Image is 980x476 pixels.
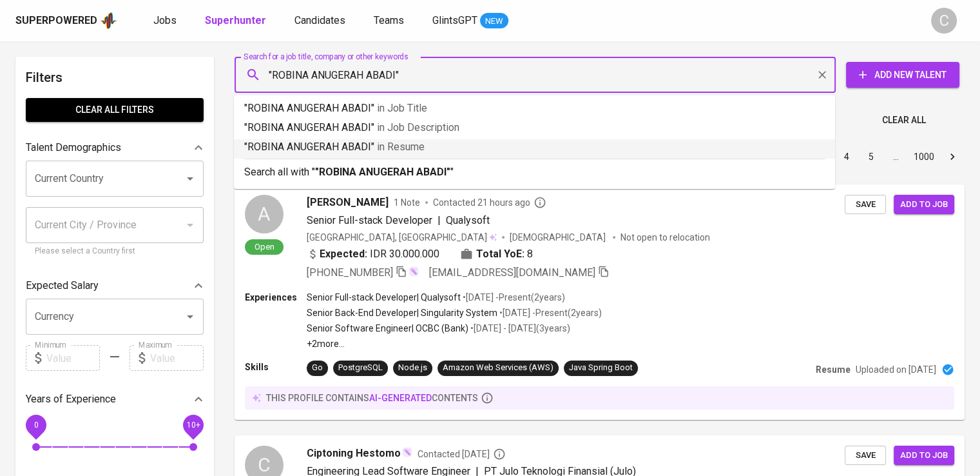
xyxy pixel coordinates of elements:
[408,266,419,277] img: magic_wand.svg
[249,241,280,252] span: Open
[377,102,427,114] span: in Job Title
[429,266,595,279] span: [EMAIL_ADDRESS][DOMAIN_NAME]
[307,266,393,279] span: [PHONE_NUMBER]
[846,62,959,88] button: Add New Talent
[186,421,200,430] span: 10+
[307,231,497,244] div: [GEOGRAPHIC_DATA], [GEOGRAPHIC_DATA]
[15,14,97,28] div: Superpowered
[894,446,954,466] button: Add to job
[418,448,506,461] span: Contacted [DATE]
[402,447,412,457] img: magic_wand.svg
[374,13,407,29] a: Teams
[235,184,965,420] a: AOpen[PERSON_NAME]1 NoteContacted 21 hours agoSenior Full-stack Developer|Qualysoft[GEOGRAPHIC_DA...
[307,306,497,319] p: Senior Back-End Developer | Singularity System
[338,362,383,374] div: PostgreSQL
[736,146,965,167] nav: pagination navigation
[245,195,283,233] div: A
[493,448,506,461] svg: By Batam recruiter
[527,246,533,262] span: 8
[205,14,266,26] b: Superhunter
[813,66,831,84] button: Clear
[244,139,825,155] p: "ROBINA ANUGERAH ABADI"
[845,446,886,466] button: Save
[307,195,389,210] span: [PERSON_NAME]
[497,306,602,319] p: • [DATE] - Present ( 2 years )
[910,146,938,167] button: Go to page 1000
[245,291,307,304] p: Experiences
[851,448,879,463] span: Save
[443,362,553,374] div: Amazon Web Services (AWS)
[480,15,508,28] span: NEW
[244,101,825,116] p: "ROBINA ANUGERAH ABADI"
[244,120,825,135] p: "ROBINA ANUGERAH ABADI"
[856,67,949,83] span: Add New Talent
[861,146,881,167] button: Go to page 5
[294,13,348,29] a: Candidates
[35,245,195,258] p: Please select a Country first
[26,273,204,299] div: Expected Salary
[307,291,461,304] p: Senior Full-stack Developer | Qualysoft
[877,108,931,132] button: Clear All
[856,363,936,376] p: Uploaded on [DATE]
[266,392,478,404] p: this profile contains contents
[307,322,468,335] p: Senior Software Engineer | OCBC (Bank)
[882,112,926,128] span: Clear All
[398,362,427,374] div: Node.js
[244,164,825,180] p: Search all with " "
[100,11,117,30] img: app logo
[432,13,508,29] a: GlintsGPT NEW
[26,392,116,407] p: Years of Experience
[46,345,100,371] input: Value
[931,8,957,34] div: C
[369,393,432,403] span: AI-generated
[15,11,117,30] a: Superpoweredapp logo
[394,196,420,209] span: 1 Note
[312,362,323,374] div: Go
[377,121,459,134] span: in Job Description
[468,322,570,335] p: • [DATE] - [DATE] ( 3 years )
[900,197,948,212] span: Add to job
[816,363,850,376] p: Resume
[942,146,963,167] button: Go to next page
[533,196,546,209] svg: By Batam recruiter
[845,195,886,215] button: Save
[205,13,269,29] a: Superhunter
[307,337,602,350] p: +2 more ...
[461,291,565,304] p: • [DATE] - Present ( 2 years )
[836,146,857,167] button: Go to page 4
[34,421,38,430] span: 0
[150,345,204,371] input: Value
[26,386,204,412] div: Years of Experience
[433,196,546,209] span: Contacted 21 hours ago
[307,214,432,226] span: Senior Full-stack Developer
[26,135,204,161] div: Talent Demographics
[437,213,441,228] span: |
[620,231,710,244] p: Not open to relocation
[432,14,477,26] span: GlintsGPT
[26,67,204,88] h6: Filters
[374,14,404,26] span: Teams
[181,308,199,326] button: Open
[900,448,948,463] span: Add to job
[315,166,450,178] b: "ROBINA ANUGERAH ABADI"
[36,102,193,118] span: Clear All filters
[446,214,490,226] span: Qualysoft
[307,446,401,461] span: Ciptoning Hestomo
[245,361,307,373] p: Skills
[153,14,177,26] span: Jobs
[26,140,121,155] p: Talent Demographics
[510,231,608,244] span: [DEMOGRAPHIC_DATA]
[26,278,99,293] p: Expected Salary
[885,150,906,163] div: …
[894,195,954,215] button: Add to job
[377,141,425,153] span: in Resume
[320,246,367,262] b: Expected:
[294,14,345,26] span: Candidates
[307,246,439,262] div: IDR 30.000.000
[153,13,179,29] a: Jobs
[851,197,879,212] span: Save
[476,246,524,262] b: Total YoE:
[569,362,633,374] div: Java Spring Boot
[181,170,199,188] button: Open
[26,98,204,122] button: Clear All filters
